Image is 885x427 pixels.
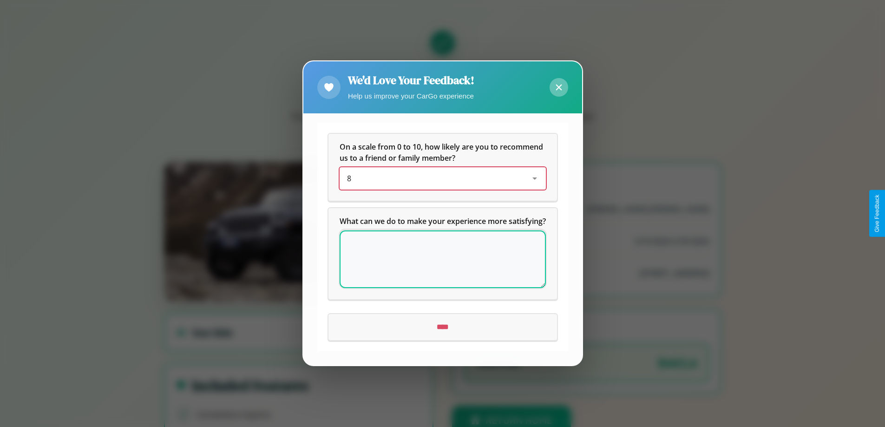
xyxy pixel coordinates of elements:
[874,195,880,232] div: Give Feedback
[340,142,546,164] h5: On a scale from 0 to 10, how likely are you to recommend us to a friend or family member?
[340,217,546,227] span: What can we do to make your experience more satisfying?
[340,168,546,190] div: On a scale from 0 to 10, how likely are you to recommend us to a friend or family member?
[348,90,474,102] p: Help us improve your CarGo experience
[348,72,474,88] h2: We'd Love Your Feedback!
[340,142,545,164] span: On a scale from 0 to 10, how likely are you to recommend us to a friend or family member?
[328,134,557,201] div: On a scale from 0 to 10, how likely are you to recommend us to a friend or family member?
[347,174,351,184] span: 8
